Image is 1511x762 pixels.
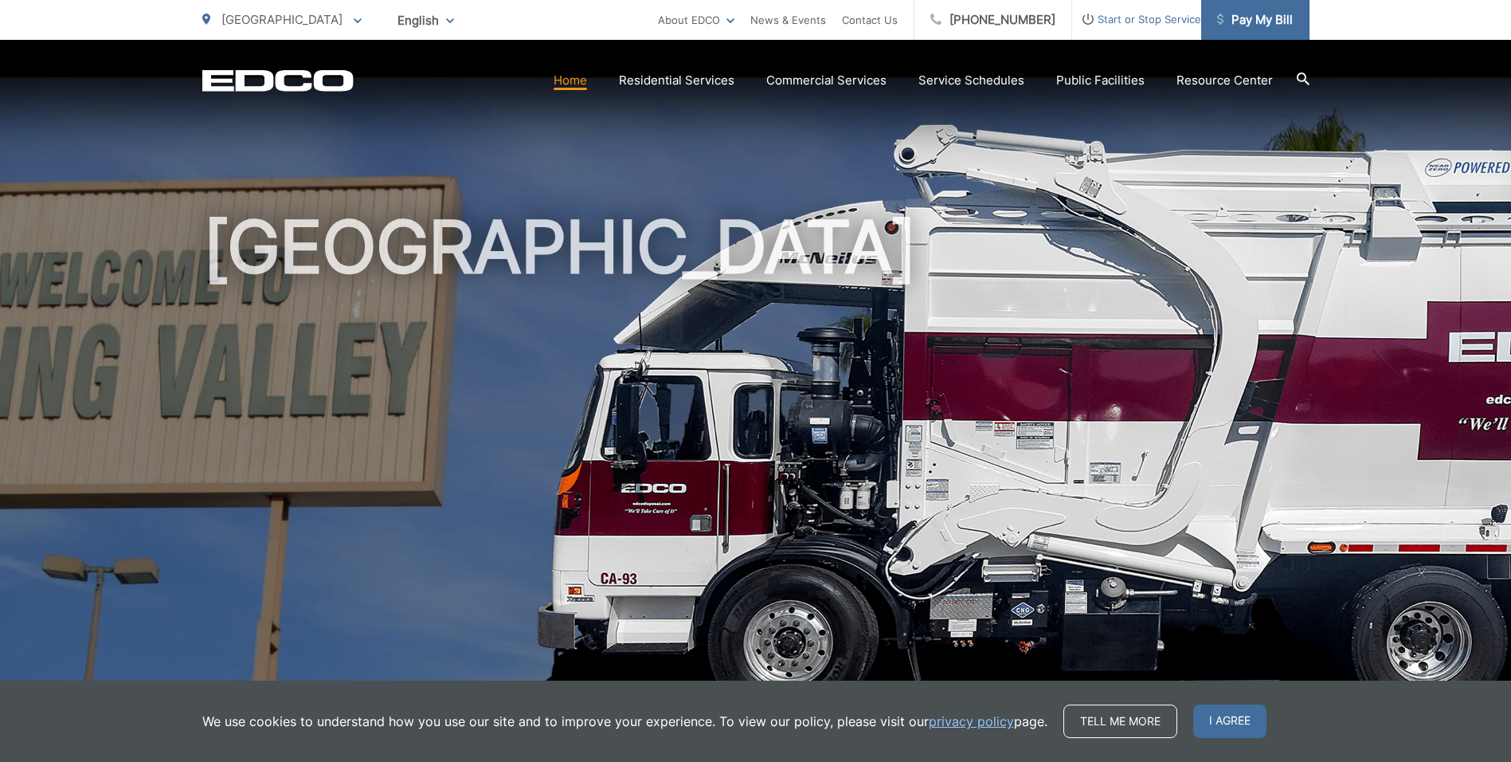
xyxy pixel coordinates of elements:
[842,10,898,29] a: Contact Us
[554,71,587,90] a: Home
[1056,71,1145,90] a: Public Facilities
[766,71,887,90] a: Commercial Services
[202,69,354,92] a: EDCD logo. Return to the homepage.
[619,71,734,90] a: Residential Services
[658,10,734,29] a: About EDCO
[1193,705,1266,738] span: I agree
[202,207,1309,712] h1: [GEOGRAPHIC_DATA]
[918,71,1024,90] a: Service Schedules
[386,6,466,34] span: English
[750,10,826,29] a: News & Events
[1063,705,1177,738] a: Tell me more
[929,712,1014,731] a: privacy policy
[202,712,1047,731] p: We use cookies to understand how you use our site and to improve your experience. To view our pol...
[1217,10,1293,29] span: Pay My Bill
[1176,71,1273,90] a: Resource Center
[221,12,343,27] span: [GEOGRAPHIC_DATA]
